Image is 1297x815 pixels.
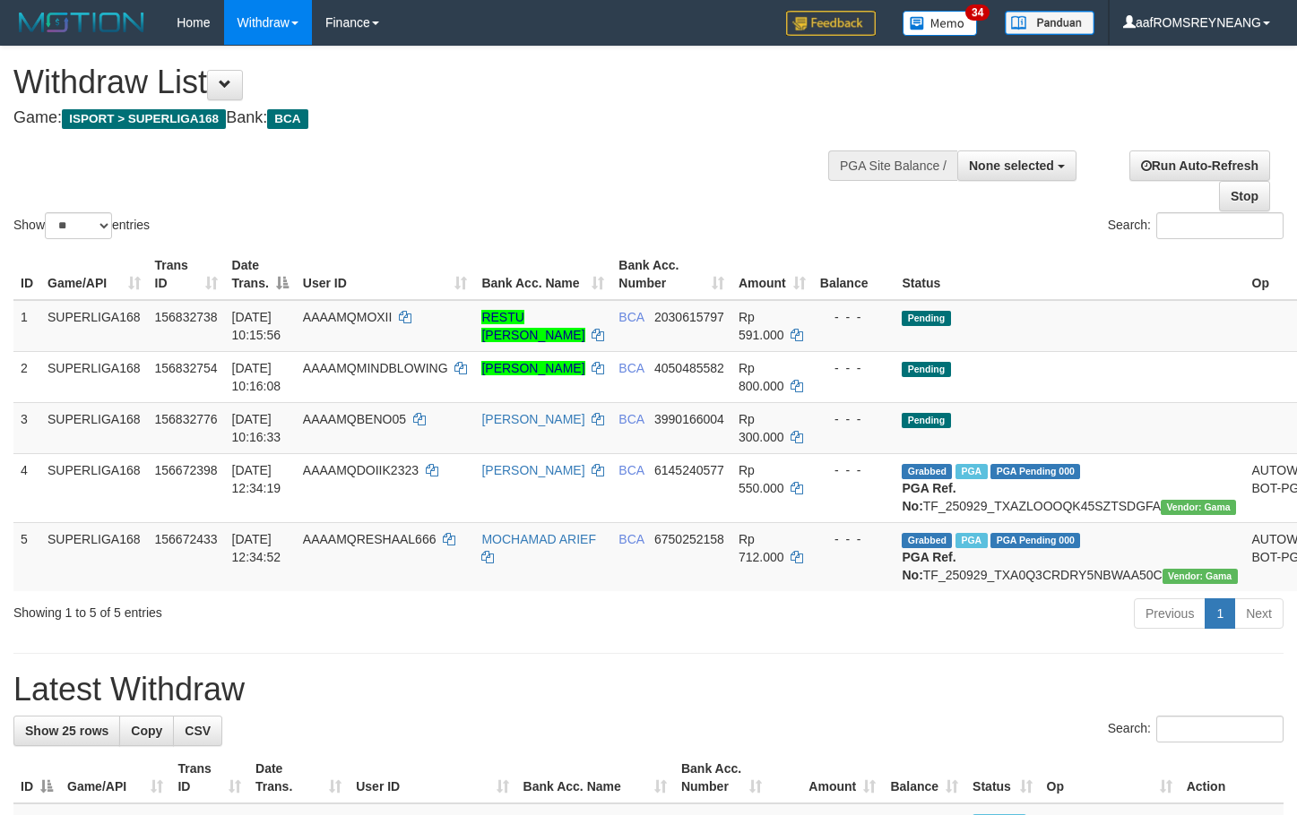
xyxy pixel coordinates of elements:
[813,249,895,300] th: Balance
[1161,500,1236,515] span: Vendor URL: https://trx31.1velocity.biz
[60,752,170,803] th: Game/API: activate to sort column ascending
[232,310,281,342] span: [DATE] 10:15:56
[1156,212,1284,239] input: Search:
[155,412,218,426] span: 156832776
[654,412,724,426] span: Copy 3990166004 to clipboard
[957,150,1077,181] button: None selected
[1134,598,1206,629] a: Previous
[618,532,644,546] span: BCA
[731,249,813,300] th: Amount: activate to sort column ascending
[895,249,1244,300] th: Status
[1234,598,1284,629] a: Next
[481,463,584,477] a: [PERSON_NAME]
[739,532,784,564] span: Rp 712.000
[185,724,211,738] span: CSV
[739,463,784,495] span: Rp 550.000
[895,453,1244,522] td: TF_250929_TXAZLOOOQK45SZTSDGFA
[654,310,724,324] span: Copy 2030615797 to clipboard
[902,464,952,479] span: Grabbed
[13,716,120,746] a: Show 25 rows
[131,724,162,738] span: Copy
[1163,569,1238,584] span: Vendor URL: https://trx31.1velocity.biz
[303,463,419,477] span: AAAAMQDOIIK2323
[965,752,1040,803] th: Status: activate to sort column ascending
[232,412,281,444] span: [DATE] 10:16:33
[618,310,644,324] span: BCA
[902,362,950,377] span: Pending
[481,310,584,342] a: RESTU [PERSON_NAME]
[955,533,987,548] span: Marked by aafsoycanthlai
[618,412,644,426] span: BCA
[40,300,148,352] td: SUPERLIGA168
[1108,212,1284,239] label: Search:
[232,532,281,564] span: [DATE] 12:34:52
[248,752,349,803] th: Date Trans.: activate to sort column ascending
[516,752,674,803] th: Bank Acc. Name: activate to sort column ascending
[1180,752,1284,803] th: Action
[820,461,888,479] div: - - -
[349,752,515,803] th: User ID: activate to sort column ascending
[13,453,40,522] td: 4
[990,533,1080,548] span: PGA Pending
[883,752,965,803] th: Balance: activate to sort column ascending
[303,532,437,546] span: AAAAMQRESHAAL666
[13,300,40,352] td: 1
[654,463,724,477] span: Copy 6145240577 to clipboard
[13,64,847,100] h1: Withdraw List
[955,464,987,479] span: Marked by aafsoycanthlai
[13,109,847,127] h4: Game: Bank:
[155,463,218,477] span: 156672398
[820,530,888,548] div: - - -
[1205,598,1235,629] a: 1
[40,522,148,591] td: SUPERLIGA168
[40,249,148,300] th: Game/API: activate to sort column ascending
[303,361,448,375] span: AAAAMQMINDBLOWING
[903,11,978,36] img: Button%20Memo.svg
[611,249,731,300] th: Bank Acc. Number: activate to sort column ascending
[45,212,112,239] select: Showentries
[481,412,584,426] a: [PERSON_NAME]
[828,150,957,181] div: PGA Site Balance /
[225,249,296,300] th: Date Trans.: activate to sort column descending
[902,550,955,582] b: PGA Ref. No:
[990,464,1080,479] span: PGA Pending
[155,310,218,324] span: 156832738
[303,412,406,426] span: AAAAMQBENO05
[674,752,769,803] th: Bank Acc. Number: activate to sort column ascending
[40,351,148,402] td: SUPERLIGA168
[267,109,307,129] span: BCA
[1040,752,1180,803] th: Op: activate to sort column ascending
[618,463,644,477] span: BCA
[170,752,248,803] th: Trans ID: activate to sort column ascending
[902,413,950,428] span: Pending
[739,412,784,444] span: Rp 300.000
[902,533,952,548] span: Grabbed
[895,522,1244,591] td: TF_250929_TXA0Q3CRDRY5NBWAA50C
[232,361,281,393] span: [DATE] 10:16:08
[820,410,888,428] div: - - -
[481,532,596,546] a: MOCHAMAD ARIEF
[902,481,955,513] b: PGA Ref. No:
[13,672,1284,708] h1: Latest Withdraw
[654,361,724,375] span: Copy 4050485582 to clipboard
[296,249,475,300] th: User ID: activate to sort column ascending
[13,522,40,591] td: 5
[148,249,225,300] th: Trans ID: activate to sort column ascending
[13,596,527,622] div: Showing 1 to 5 of 5 entries
[13,752,60,803] th: ID: activate to sort column descending
[481,361,584,375] a: [PERSON_NAME]
[474,249,611,300] th: Bank Acc. Name: activate to sort column ascending
[1108,716,1284,742] label: Search:
[618,361,644,375] span: BCA
[13,9,150,36] img: MOTION_logo.png
[969,159,1054,173] span: None selected
[769,752,884,803] th: Amount: activate to sort column ascending
[13,249,40,300] th: ID
[173,716,222,746] a: CSV
[820,359,888,377] div: - - -
[820,308,888,326] div: - - -
[62,109,226,129] span: ISPORT > SUPERLIGA168
[155,532,218,546] span: 156672433
[303,310,393,324] span: AAAAMQMOXII
[40,402,148,453] td: SUPERLIGA168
